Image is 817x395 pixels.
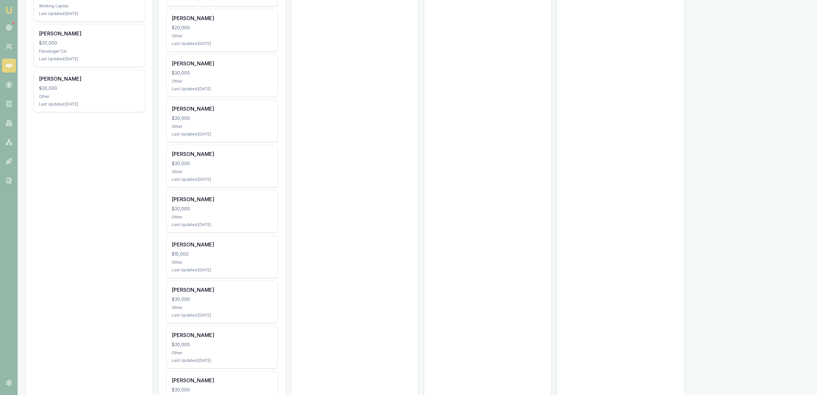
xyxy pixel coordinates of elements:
div: $15,000 [172,251,273,257]
div: [PERSON_NAME] [172,14,273,22]
div: Other [172,79,273,84]
div: $30,000 [172,70,273,76]
div: Last Updated: [DATE] [172,177,273,182]
div: [PERSON_NAME] [172,105,273,113]
div: $30,000 [172,206,273,212]
div: Last Updated: [DATE] [172,313,273,318]
div: Other [172,305,273,310]
div: [PERSON_NAME] [172,60,273,67]
div: Other [172,169,273,174]
div: Other [172,260,273,265]
div: [PERSON_NAME] [172,377,273,384]
div: $30,000 [172,296,273,303]
div: Last Updated: [DATE] [172,41,273,46]
div: Last Updated: [DATE] [172,86,273,91]
div: $30,000 [172,115,273,121]
div: Other [172,350,273,355]
div: Last Updated: [DATE] [39,102,140,107]
div: Last Updated: [DATE] [39,11,140,16]
div: [PERSON_NAME] [172,286,273,294]
div: $30,000 [172,387,273,393]
div: Last Updated: [DATE] [172,222,273,227]
img: emu-icon-u.png [5,6,13,14]
div: Other [172,124,273,129]
div: Last Updated: [DATE] [39,56,140,62]
div: [PERSON_NAME] [172,241,273,248]
div: $20,000 [172,25,273,31]
div: Other [172,33,273,39]
div: Other [39,94,140,99]
div: [PERSON_NAME] [39,30,140,37]
div: Passenger Car [39,49,140,54]
div: $20,000 [39,40,140,46]
div: [PERSON_NAME] [172,331,273,339]
div: $30,000 [172,160,273,167]
div: Other [172,215,273,220]
div: Last Updated: [DATE] [172,267,273,273]
div: $30,000 [172,341,273,348]
div: Last Updated: [DATE] [172,132,273,137]
div: [PERSON_NAME] [39,75,140,83]
div: $30,000 [39,85,140,91]
div: [PERSON_NAME] [172,195,273,203]
div: Working Capital [39,4,140,9]
div: Last Updated: [DATE] [172,358,273,363]
div: [PERSON_NAME] [172,150,273,158]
